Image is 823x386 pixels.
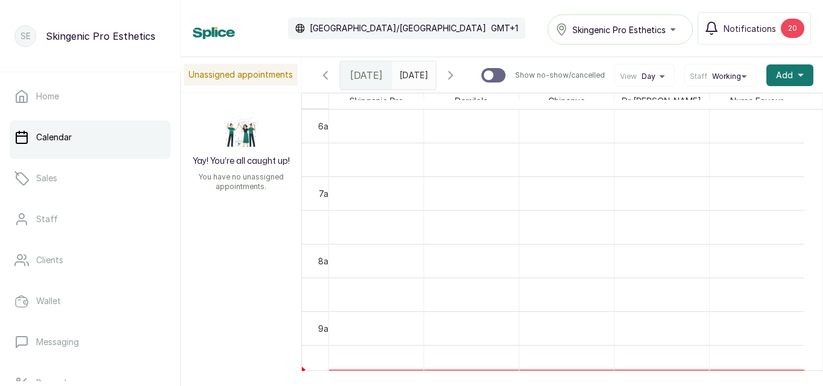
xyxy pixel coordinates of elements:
[766,64,813,86] button: Add
[620,72,637,81] span: View
[724,22,776,35] span: Notifications
[316,255,337,267] div: 8am
[548,14,693,45] button: Skingenic Pro Esthetics
[10,325,171,359] a: Messaging
[188,172,294,191] p: You have no unassigned appointments.
[781,19,804,38] div: 20
[690,72,707,81] span: Staff
[193,155,290,167] h2: Yay! You’re all caught up!
[350,68,383,82] span: [DATE]
[10,202,171,236] a: Staff
[10,79,171,113] a: Home
[316,322,337,335] div: 9am
[316,187,337,200] div: 7am
[347,93,406,108] span: Skingenic Pro
[452,93,490,108] span: Damilola
[712,72,741,81] span: Working
[515,70,605,80] p: Show no-show/cancelled
[36,131,72,143] p: Calendar
[10,243,171,277] a: Clients
[619,93,704,108] span: Dr [PERSON_NAME]
[316,120,337,132] div: 6am
[340,61,392,89] div: [DATE]
[698,12,811,45] button: Notifications20
[184,64,298,86] p: Unassigned appointments
[10,161,171,195] a: Sales
[546,93,587,108] span: Chinenye
[46,29,155,43] p: Skingenic Pro Esthetics
[10,120,171,154] a: Calendar
[36,254,63,266] p: Clients
[36,336,79,348] p: Messaging
[491,22,518,34] p: GMT+1
[20,30,31,42] p: SE
[36,295,61,307] p: Wallet
[36,172,57,184] p: Sales
[572,23,666,36] span: Skingenic Pro Esthetics
[310,22,486,34] p: [GEOGRAPHIC_DATA]/[GEOGRAPHIC_DATA]
[776,69,793,81] span: Add
[642,72,656,81] span: Day
[36,213,58,225] p: Staff
[620,72,669,81] button: ViewDay
[36,90,59,102] p: Home
[10,284,171,318] a: Wallet
[728,93,786,108] span: Nurse Favour
[690,72,751,81] button: StaffWorking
